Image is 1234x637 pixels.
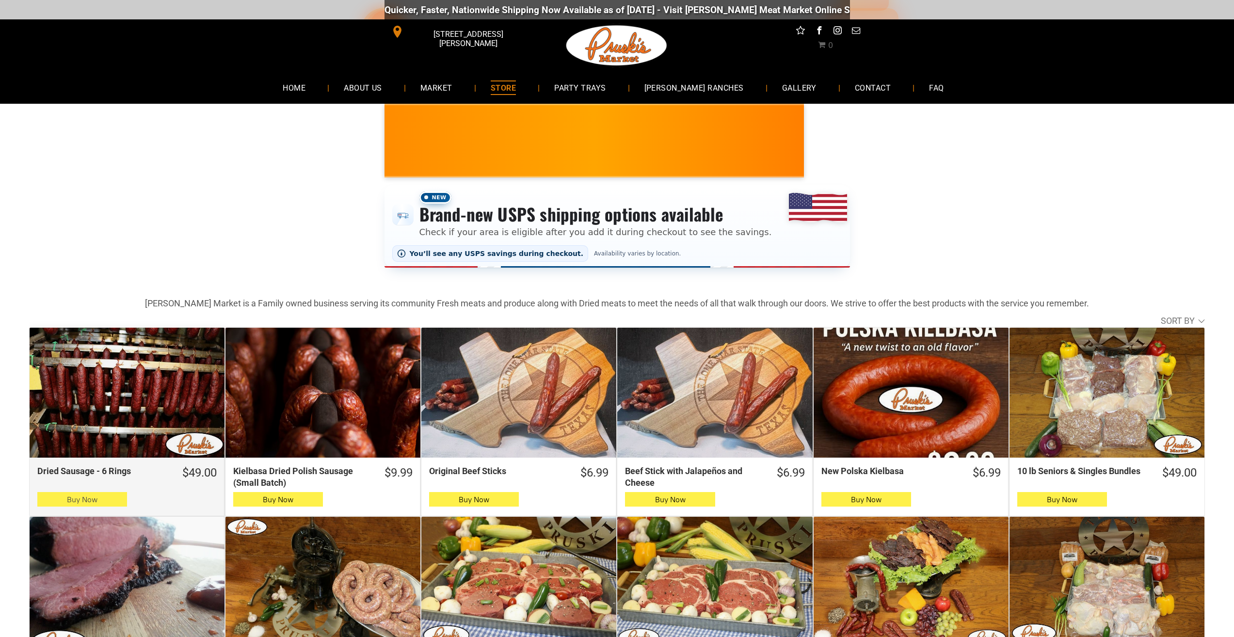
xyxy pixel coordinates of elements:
[777,465,805,480] div: $6.99
[385,24,533,39] a: [STREET_ADDRESS][PERSON_NAME]
[377,4,964,16] div: Quicker, Faster, Nationwide Shipping Now Available as of [DATE] - Visit [PERSON_NAME] Meat Market...
[828,41,833,50] span: 0
[1017,465,1144,477] div: 10 lb Seniors & Singles Bundles
[385,185,850,268] div: Shipping options announcement
[849,24,862,39] a: email
[30,328,224,458] a: Dried Sausage - 6 Rings
[625,465,758,488] div: Beef Stick with Jalapeños and Cheese
[405,25,530,53] span: [STREET_ADDRESS][PERSON_NAME]
[476,75,530,100] a: STORE
[67,495,97,504] span: Buy Now
[821,492,911,507] button: Buy Now
[225,465,420,488] a: $9.99Kielbasa Dried Polish Sausage (Small Batch)
[564,19,669,72] img: Pruski-s+Market+HQ+Logo2-1920w.png
[406,75,467,100] a: MARKET
[429,465,562,477] div: Original Beef Sticks
[617,465,812,488] a: $6.99Beef Stick with Jalapeños and Cheese
[419,191,451,204] span: New
[37,492,127,507] button: Buy Now
[419,204,772,225] h3: Brand-new USPS shipping options available
[625,492,715,507] button: Buy Now
[914,75,958,100] a: FAQ
[851,495,881,504] span: Buy Now
[225,328,420,458] a: Kielbasa Dried Polish Sausage (Small Batch)
[1010,328,1204,458] a: 10 lb Seniors &amp; Singles Bundles
[794,24,807,39] a: Social network
[145,298,1089,308] strong: [PERSON_NAME] Market is a Family owned business serving its community Fresh meats and produce alo...
[263,495,293,504] span: Buy Now
[630,75,758,100] a: [PERSON_NAME] RANCHES
[429,492,519,507] button: Buy Now
[831,24,844,39] a: instagram
[233,492,323,507] button: Buy Now
[794,147,985,163] span: [PERSON_NAME] MARKET
[268,75,320,100] a: HOME
[1162,465,1197,480] div: $49.00
[1047,495,1077,504] span: Buy Now
[410,250,584,257] span: You’ll see any USPS savings during checkout.
[459,495,489,504] span: Buy Now
[30,465,224,480] a: $49.00Dried Sausage - 6 Rings
[813,24,825,39] a: facebook
[814,465,1009,480] a: $6.99New Polska Kielbasa
[419,225,772,239] p: Check if your area is eligible after you add it during checkout to see the savings.
[655,495,686,504] span: Buy Now
[821,465,955,477] div: New Polska Kielbasa
[37,465,164,477] div: Dried Sausage - 6 Rings
[592,250,683,257] span: Availability varies by location.
[182,465,217,480] div: $49.00
[385,465,413,480] div: $9.99
[233,465,367,488] div: Kielbasa Dried Polish Sausage (Small Batch)
[421,328,616,458] a: Original Beef Sticks
[768,75,831,100] a: GALLERY
[329,75,397,100] a: ABOUT US
[1010,465,1204,480] a: $49.0010 lb Seniors & Singles Bundles
[421,465,616,480] a: $6.99Original Beef Sticks
[580,465,609,480] div: $6.99
[1017,492,1107,507] button: Buy Now
[617,328,812,458] a: Beef Stick with Jalapeños and Cheese
[540,75,620,100] a: PARTY TRAYS
[840,75,905,100] a: CONTACT
[973,465,1001,480] div: $6.99
[814,328,1009,458] a: New Polska Kielbasa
